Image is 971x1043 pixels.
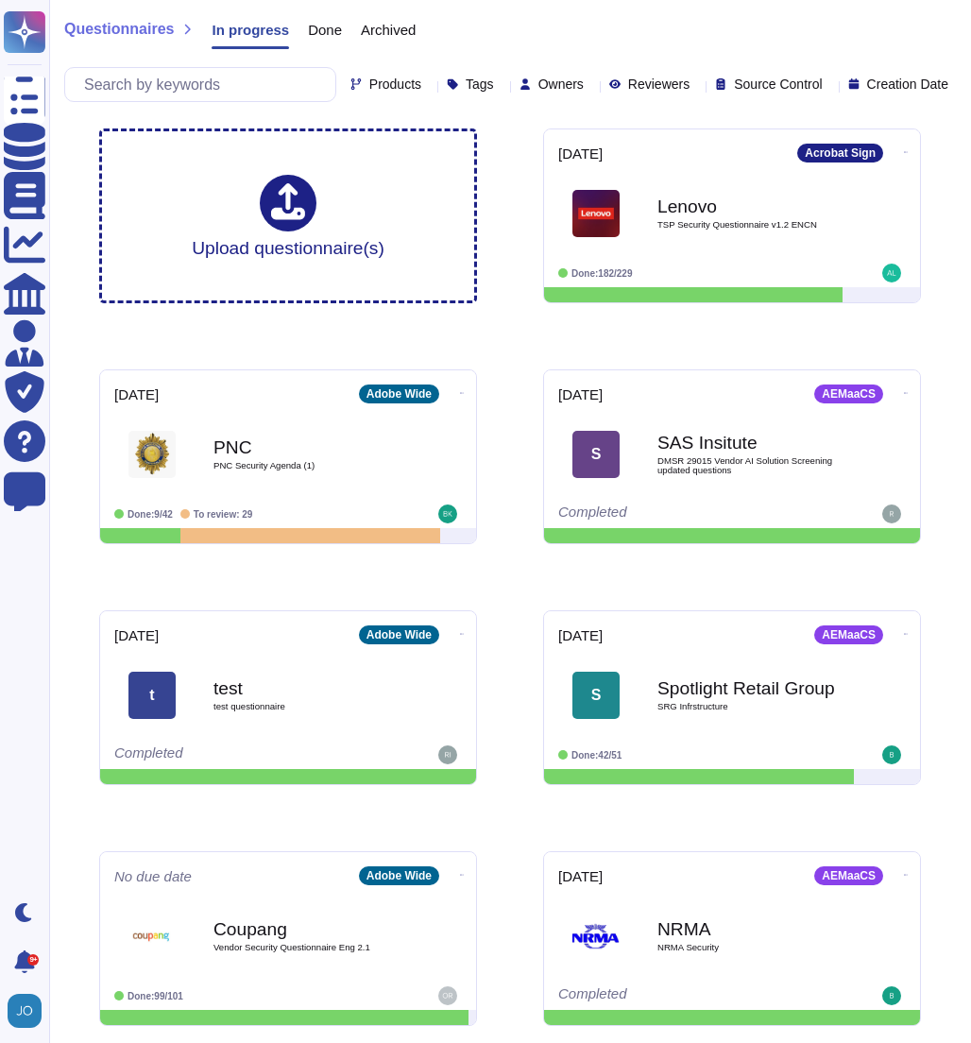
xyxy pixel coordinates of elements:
[571,750,622,761] span: Done: 42/51
[369,77,421,91] span: Products
[466,77,494,91] span: Tags
[882,264,901,282] img: user
[213,702,402,711] span: test questionnaire
[657,920,846,938] b: NRMA
[657,702,846,711] span: SRG Infrstructure
[558,628,603,642] span: [DATE]
[572,913,620,960] img: Logo
[538,77,584,91] span: Owners
[8,994,42,1028] img: user
[438,986,457,1005] img: user
[359,866,439,885] div: Adobe Wide
[213,461,402,470] span: PNC Security Agenda (1)
[657,679,846,697] b: Spotlight Retail Group
[213,679,402,697] b: test
[571,268,633,279] span: Done: 182/229
[128,431,176,478] img: Logo
[359,385,439,403] div: Adobe Wide
[657,434,846,452] b: SAS Insitute
[657,197,846,215] b: Lenovo
[558,504,790,523] div: Completed
[114,387,159,402] span: [DATE]
[882,745,901,764] img: user
[114,628,159,642] span: [DATE]
[64,22,174,37] span: Questionnaires
[572,431,620,478] div: S
[558,986,790,1005] div: Completed
[75,68,335,101] input: Search by keywords
[882,504,901,523] img: user
[628,77,690,91] span: Reviewers
[558,869,603,883] span: [DATE]
[27,954,39,966] div: 9+
[572,190,620,237] img: Logo
[882,986,901,1005] img: user
[213,438,402,456] b: PNC
[814,385,883,403] div: AEMaaCS
[572,672,620,719] div: S
[814,625,883,644] div: AEMaaCS
[128,991,183,1001] span: Done: 99/101
[361,23,416,37] span: Archived
[657,943,846,952] span: NRMA Security
[867,77,948,91] span: Creation Date
[128,509,173,520] span: Done: 9/42
[192,175,384,257] div: Upload questionnaire(s)
[194,509,253,520] span: To review: 29
[734,77,822,91] span: Source Control
[438,745,457,764] img: user
[657,456,846,474] span: DMSR 29015 Vendor AI Solution Screening updated questions
[558,387,603,402] span: [DATE]
[814,866,883,885] div: AEMaaCS
[128,913,176,960] img: Logo
[213,943,402,952] span: Vendor Security Questionnaire Eng 2.1
[128,672,176,719] div: t
[558,146,603,161] span: [DATE]
[114,745,346,764] div: Completed
[212,23,289,37] span: In progress
[4,990,55,1032] button: user
[657,220,846,230] span: TSP Security Questionnaire v1.2 ENCN
[114,869,192,883] span: No due date
[308,23,342,37] span: Done
[359,625,439,644] div: Adobe Wide
[213,920,402,938] b: Coupang
[797,144,883,162] div: Acrobat Sign
[438,504,457,523] img: user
